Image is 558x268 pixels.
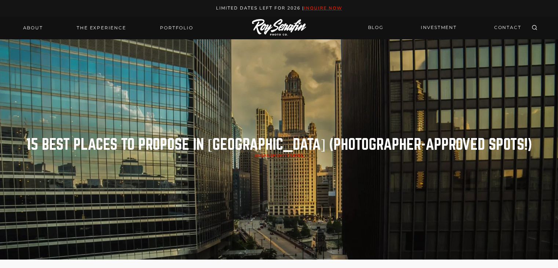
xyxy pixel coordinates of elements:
[252,19,306,36] img: Logo of Roy Serafin Photo Co., featuring stylized text in white on a light background, representi...
[19,23,198,33] nav: Primary Navigation
[287,153,303,158] a: Travel
[8,4,550,12] p: Limited Dates LEft for 2026 |
[364,21,388,34] a: BLOG
[26,137,532,152] h1: 15 Best Places to Propose in [GEOGRAPHIC_DATA] (Photographer-Approved Spots!)
[255,153,304,158] span: /
[19,23,47,33] a: About
[364,21,526,34] nav: Secondary Navigation
[72,23,130,33] a: THE EXPERIENCE
[304,5,342,11] a: inquire now
[416,21,461,34] a: INVESTMENT
[490,21,526,34] a: CONTACT
[156,23,197,33] a: Portfolio
[529,23,540,33] button: View Search Form
[255,153,285,158] a: Engagement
